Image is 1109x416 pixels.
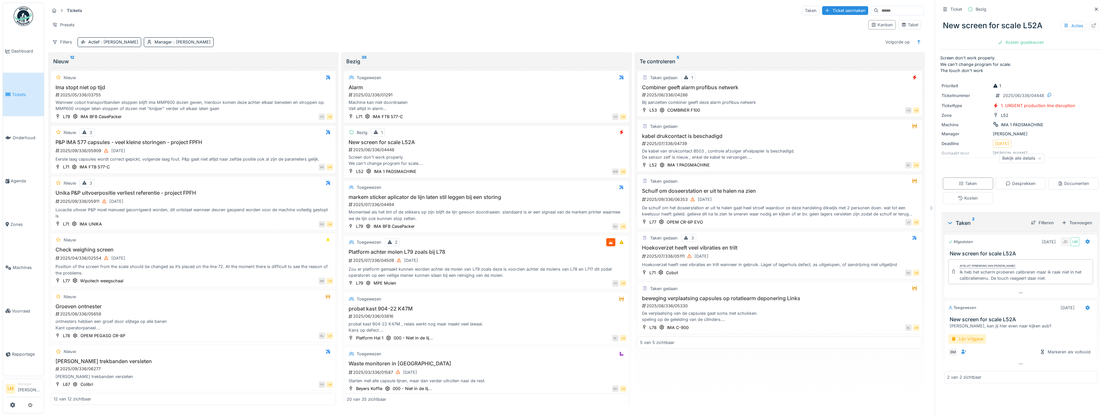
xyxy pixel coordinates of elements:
span: Dashboard [11,48,41,54]
div: 3 [691,235,694,241]
div: L52 [356,168,364,175]
div: OPEM PEGASO CR-8P [80,333,125,339]
a: Onderhoud [3,116,44,159]
div: WW [612,168,619,175]
div: Kosten [958,195,978,201]
div: LM [620,335,626,341]
div: BL [905,324,912,331]
div: BL [612,335,619,341]
div: LM [620,114,626,120]
span: : [PERSON_NAME] [100,40,138,44]
a: Rapportage [3,333,44,376]
a: Dashboard [3,30,44,73]
div: L77 [649,219,656,225]
div: LM [620,168,626,175]
a: Tickets [3,73,44,116]
div: Manager [154,39,211,45]
sup: 35 [362,57,367,65]
div: Ticket aanmaken [822,6,868,15]
div: LM [620,385,626,392]
span: Machines [13,264,41,271]
div: L53 [649,107,657,113]
div: 1. URGENT production line disruption [1001,103,1075,109]
div: LM [1070,237,1079,246]
a: Voorraad [3,289,44,332]
div: Nieuw [64,129,76,136]
div: [DATE] [109,198,123,204]
span: Rapportage [12,351,41,357]
div: Nieuw [53,57,333,65]
div: [PERSON_NAME] [942,131,1100,137]
span: Onderhoud [13,135,41,141]
h3: Check weighing screen [54,247,333,253]
div: 20 van 35 zichtbaar [347,396,386,402]
img: Badge_color-CXgf-gQk.svg [14,6,33,26]
div: IMA UNIKA [80,221,102,227]
div: Toegewezen [357,239,381,245]
div: Position of the screen from the scale should be changed as it’s placed on the line 72. At the mom... [54,263,333,276]
div: Screen don't work properly. We can't change program for scale. The touch don't work [347,154,626,166]
h3: New screen for scale L52A [347,139,626,145]
div: PS [319,381,325,388]
div: Toegewezen [357,184,381,190]
div: 2025/06/336/04448 [348,147,626,153]
div: Documenten [1058,180,1089,187]
div: BL [319,333,325,339]
div: LM [620,280,626,287]
a: Agenda [3,159,44,202]
div: Presets [49,20,78,30]
div: Afgesloten [948,239,973,245]
div: 2025/07/336/04494 [348,202,626,208]
div: Platform Hal 1 [356,335,383,341]
div: 2025/08/336/05658 [55,311,333,317]
div: Manager [942,131,990,137]
div: Toegewezen [357,296,381,302]
div: 2025/06/336/03816 [348,313,626,319]
strong: Tickets [64,7,85,14]
span: : [PERSON_NAME] [172,40,211,44]
h3: Combiner geeft alarm profibus netwerk [640,84,919,91]
div: Toegewezen [357,351,381,357]
div: 2025/02/336/01291 [348,92,626,98]
div: Markeren als voltooid [1037,348,1093,356]
div: IMA FTB 577-C [373,114,403,120]
h3: probat kast 904-22 K47M [347,306,626,312]
div: 2025/09/336/06277 [55,366,333,372]
div: [PERSON_NAME] trekbanden versleten [54,373,333,380]
div: 2025/09/336/05911 [55,197,333,205]
div: Nieuw [64,237,76,243]
a: Machines [3,246,44,289]
div: VD [612,114,619,120]
h3: New screen for scale L52A [950,316,1094,323]
div: LM [327,114,333,120]
div: 1 [381,129,383,136]
div: L78 [649,324,657,331]
div: 2025/07/336/04739 [641,141,919,147]
div: IMA 1 PADSMACHINE [374,168,416,175]
h3: Unika P&P uitvoerpositie verliest referentie - project FPFH [54,190,333,196]
div: probat kast 904-22 K47M , relais werkt nog maar maakt veel lawaai. Kans op defect. te vervangen [347,321,626,333]
div: JV [905,219,912,226]
h3: Groeven ontnester [54,303,333,310]
div: Taken gedaan [650,286,678,292]
div: Manager [18,382,41,386]
div: 000 - Niet in de lij... [394,335,433,341]
div: 2 van 2 zichtbaar [947,374,981,380]
div: De kabel van drukcontact B503 , controle afzuiger afvalpapier is beschadigd. De sensor zelf is ni... [640,148,919,160]
li: [PERSON_NAME] [18,382,41,396]
div: Bezig [976,6,986,12]
div: Prioriteit [942,83,990,89]
div: LM [327,278,333,284]
div: [DATE] [698,196,712,202]
div: [DATE] [111,148,125,154]
div: PS [612,280,619,287]
div: 2025/09/336/05909 [55,147,333,155]
sup: 2 [972,219,975,227]
div: L71 [63,221,69,227]
sup: 12 [70,57,74,65]
div: L77 [63,278,70,284]
div: LM [913,219,919,226]
div: De verplaatsing van de capsules gaat soms met schokken. speling op de geleiding van de cilinders.... [640,310,919,323]
h3: Ima stopt niet op tijd [54,84,333,91]
div: Taken gedaan [650,75,678,81]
